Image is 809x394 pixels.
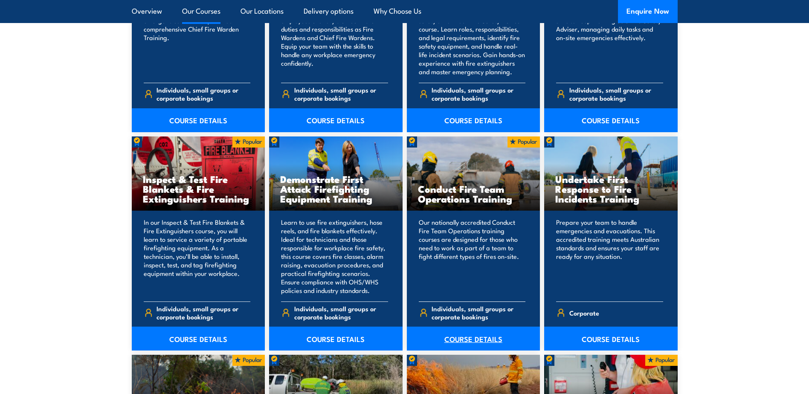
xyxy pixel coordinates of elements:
[419,218,526,295] p: Our nationally accredited Conduct Fire Team Operations training courses are designed for those wh...
[569,306,599,319] span: Corporate
[269,108,403,132] a: COURSE DETAILS
[269,327,403,351] a: COURSE DETAILS
[143,174,254,203] h3: Inspect & Test Fire Blankets & Fire Extinguishers Training
[432,304,525,321] span: Individuals, small groups or corporate bookings
[569,86,663,102] span: Individuals, small groups or corporate bookings
[407,108,540,132] a: COURSE DETAILS
[157,304,250,321] span: Individuals, small groups or corporate bookings
[144,218,251,295] p: In our Inspect & Test Fire Blankets & Fire Extinguishers course, you will learn to service a vari...
[280,174,391,203] h3: Demonstrate First Attack Firefighting Equipment Training
[132,327,265,351] a: COURSE DETAILS
[132,108,265,132] a: COURSE DETAILS
[294,86,388,102] span: Individuals, small groups or corporate bookings
[157,86,250,102] span: Individuals, small groups or corporate bookings
[418,184,529,203] h3: Conduct Fire Team Operations Training
[544,108,678,132] a: COURSE DETAILS
[281,218,388,295] p: Learn to use fire extinguishers, hose reels, and fire blankets effectively. Ideal for technicians...
[432,86,525,102] span: Individuals, small groups or corporate bookings
[294,304,388,321] span: Individuals, small groups or corporate bookings
[407,327,540,351] a: COURSE DETAILS
[555,174,667,203] h3: Undertake First Response to Fire Incidents Training
[556,218,663,295] p: Prepare your team to handle emergencies and evacuations. This accredited training meets Australia...
[544,327,678,351] a: COURSE DETAILS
